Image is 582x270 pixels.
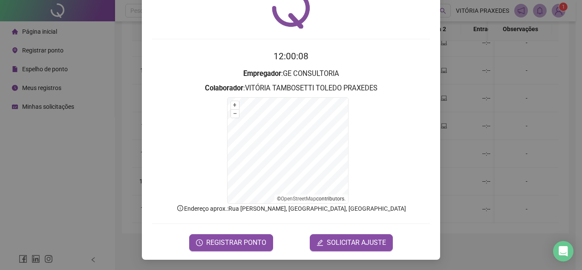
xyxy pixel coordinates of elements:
[277,196,346,202] li: © contributors.
[231,101,239,109] button: +
[206,238,266,248] span: REGISTRAR PONTO
[281,196,316,202] a: OpenStreetMap
[152,204,430,213] p: Endereço aprox. : Rua [PERSON_NAME], [GEOGRAPHIC_DATA], [GEOGRAPHIC_DATA]
[152,83,430,94] h3: : VITÓRIA TAMBOSETTI TOLEDO PRAXEDES
[152,68,430,79] h3: : GE CONSULTORIA
[176,204,184,212] span: info-circle
[231,110,239,118] button: –
[189,234,273,251] button: REGISTRAR PONTO
[327,238,386,248] span: SOLICITAR AJUSTE
[243,70,281,78] strong: Empregador
[310,234,393,251] button: editSOLICITAR AJUSTE
[196,239,203,246] span: clock-circle
[205,84,243,92] strong: Colaborador
[553,241,573,261] div: Open Intercom Messenger
[274,51,308,61] time: 12:00:08
[317,239,323,246] span: edit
